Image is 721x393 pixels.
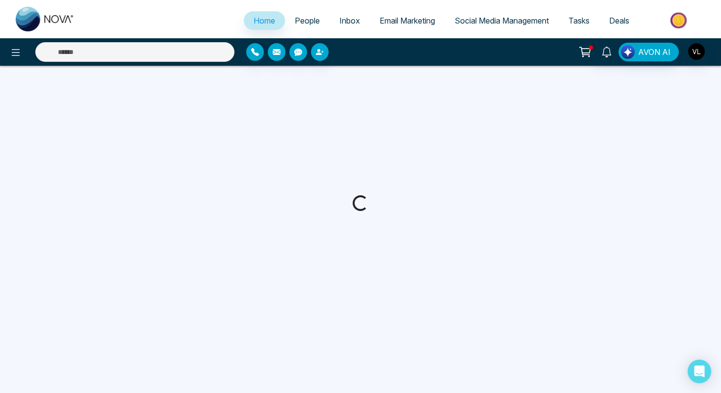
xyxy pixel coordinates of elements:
[599,11,639,30] a: Deals
[644,9,715,31] img: Market-place.gif
[609,16,629,26] span: Deals
[618,43,679,61] button: AVON AI
[295,16,320,26] span: People
[380,16,435,26] span: Email Marketing
[254,16,275,26] span: Home
[330,11,370,30] a: Inbox
[688,43,705,60] img: User Avatar
[638,46,670,58] span: AVON AI
[445,11,559,30] a: Social Media Management
[285,11,330,30] a: People
[339,16,360,26] span: Inbox
[16,7,75,31] img: Nova CRM Logo
[244,11,285,30] a: Home
[621,45,635,59] img: Lead Flow
[568,16,590,26] span: Tasks
[559,11,599,30] a: Tasks
[370,11,445,30] a: Email Marketing
[688,360,711,383] div: Open Intercom Messenger
[455,16,549,26] span: Social Media Management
